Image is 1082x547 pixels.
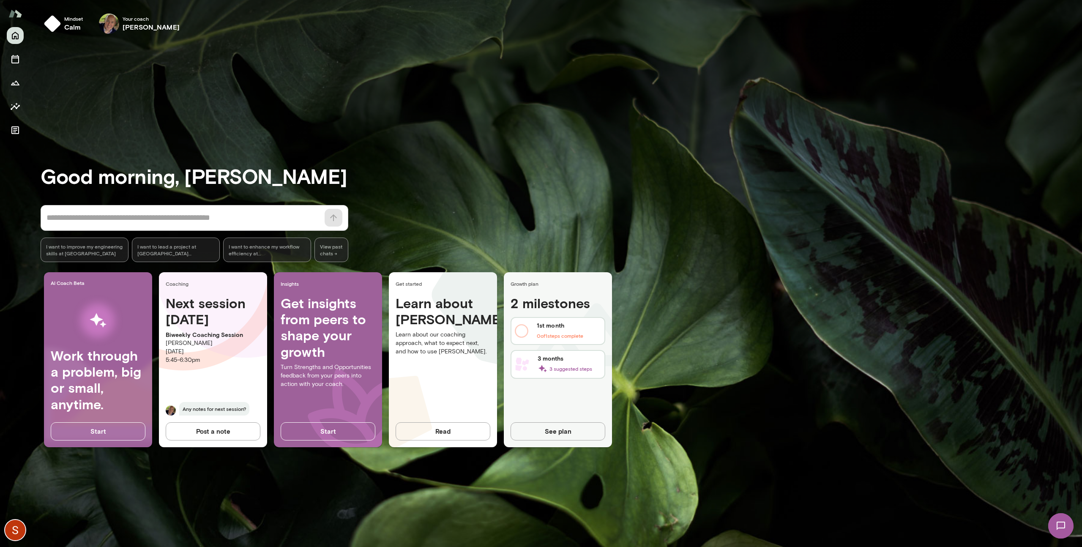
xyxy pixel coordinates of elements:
[7,98,24,115] button: Insights
[64,22,83,32] h6: calm
[7,27,24,44] button: Home
[314,238,348,262] span: View past chats ->
[537,333,583,339] span: 0 of 1 steps complete
[7,51,24,68] button: Sessions
[41,238,128,262] div: I want to improve my engineering skills at [GEOGRAPHIC_DATA]
[166,405,176,416] img: David
[51,422,145,440] button: Start
[51,347,145,413] h4: Work through a problem, big or small, anytime.
[46,243,123,257] span: I want to improve my engineering skills at [GEOGRAPHIC_DATA]
[229,243,306,257] span: I want to enhance my workflow efficiency at [GEOGRAPHIC_DATA]
[132,238,220,262] div: I want to lead a project at [GEOGRAPHIC_DATA] successfully
[281,422,375,440] button: Start
[60,294,136,347] img: AI Workflows
[396,295,490,328] h4: Learn about [PERSON_NAME]
[223,238,311,262] div: I want to enhance my workflow efficiency at [GEOGRAPHIC_DATA]
[166,331,260,339] p: Biweekly Coaching Session
[396,422,490,440] button: Read
[166,339,260,347] p: [PERSON_NAME]
[396,280,494,287] span: Get started
[179,402,249,416] span: Any notes for next session?
[51,279,149,286] span: AI Coach Beta
[511,280,609,287] span: Growth plan
[538,354,592,363] h6: 3 months
[8,5,22,22] img: Mento
[64,15,83,22] span: Mindset
[41,164,1082,188] h3: Good morning, [PERSON_NAME]
[7,122,24,139] button: Documents
[44,15,61,32] img: mindset
[166,347,260,356] p: [DATE]
[166,295,260,328] h4: Next session [DATE]
[41,10,90,37] button: Mindsetcalm
[166,280,264,287] span: Coaching
[281,363,375,388] p: Turn Strengths and Opportunities feedback from your peers into action with your coach.
[538,364,592,374] span: 3 suggested steps
[166,422,260,440] button: Post a note
[123,15,180,22] span: Your coach
[537,321,583,330] h6: 1st month
[99,14,119,34] img: David McPherson
[5,520,25,540] img: Savas Konstadinidis
[511,295,605,315] h4: 2 milestones
[511,422,605,440] button: See plan
[166,356,260,364] p: 5:45 - 6:30pm
[123,22,180,32] h6: [PERSON_NAME]
[396,331,490,356] p: Learn about our coaching approach, what to expect next, and how to use [PERSON_NAME].
[7,74,24,91] button: Growth Plan
[281,280,379,287] span: Insights
[137,243,214,257] span: I want to lead a project at [GEOGRAPHIC_DATA] successfully
[281,295,375,360] h4: Get insights from peers to shape your growth
[93,10,186,37] div: David McPhersonYour coach[PERSON_NAME]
